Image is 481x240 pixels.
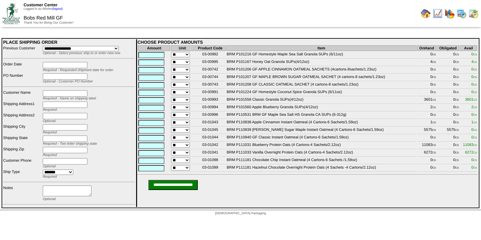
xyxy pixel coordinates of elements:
[226,135,417,142] td: BRM P110940 GF Classic Instant Oatmeal (4 Cartons-6 Sachets/1.59oz)
[473,144,477,147] span: CS
[432,151,436,154] span: CS
[3,158,42,169] td: Customer Phone
[195,104,226,111] td: 03-00994
[195,135,226,142] td: 03-01044
[417,135,436,142] td: 0
[195,112,226,119] td: 03-00996
[3,101,42,112] td: Shipping Address1
[195,45,226,51] th: Product Code
[417,165,436,172] td: 0
[455,114,459,116] span: CS
[226,45,417,51] th: Item
[226,89,417,96] td: BRM P101224 GF Homestyle Coconut Spice Granola SUPs (6/11oz)
[455,61,459,64] span: CS
[24,7,63,11] span: Logged in as Afisher
[195,89,226,96] td: 03-00991
[465,97,477,102] span: 3601
[195,120,226,126] td: 03-01043
[432,98,436,101] span: CS
[473,53,477,56] span: CS
[437,45,459,51] th: Obligated
[471,52,477,56] span: 0
[417,97,436,104] td: 3601
[226,97,417,104] td: BRM P101558 Classic Granola SUPs(4/12oz)
[473,68,477,71] span: CS
[417,127,436,134] td: 5575
[417,157,436,164] td: 0
[471,120,477,124] span: 1
[455,91,459,94] span: CS
[432,136,436,139] span: CS
[473,91,477,94] span: CS
[432,114,436,116] span: CS
[226,104,417,111] td: BRM P101560 Apple Blueberry Granola SUPs(4/12oz)
[417,142,436,149] td: 11083
[3,90,42,101] td: Customer Name
[3,113,42,123] td: Shipping Address2
[432,144,436,147] span: CS
[43,142,97,146] span: Required - Two letter shipping state
[3,185,42,201] td: Notes
[463,142,477,147] span: 11083
[473,136,477,139] span: CS
[43,131,57,134] span: Required
[456,8,467,19] img: calendarprod.gif
[455,76,459,79] span: CS
[437,67,459,74] td: 0
[437,104,459,111] td: 0
[471,75,477,79] span: 0
[195,82,226,89] td: 03-00743
[437,150,459,157] td: 0
[471,112,477,117] span: 0
[52,7,63,11] a: (logout)
[3,169,42,179] td: Ship Type
[226,74,417,81] td: BRM P101207 GF MAPLE BROWN SUGAR OATMEAL SACHET (4 cartons-8 sachets/1.23oz)
[455,159,459,162] span: CS
[437,142,459,149] td: 0
[471,105,477,109] span: 2
[43,165,56,168] span: Optional
[195,52,226,59] td: 03-00992
[473,166,477,169] span: CS
[468,8,478,19] img: calendarinout.gif
[195,67,226,74] td: 03-00742
[417,74,436,81] td: 0
[226,82,417,89] td: BRM P101208 GF CLASSIC OATMEAL SACHET (4 cartons-8 sachets/1.23oz)
[417,67,436,74] td: 0
[473,83,477,86] span: CS
[195,127,226,134] td: 03-01045
[3,147,42,157] td: Shipping Zip
[43,153,57,157] span: Required
[437,74,459,81] td: 0
[437,82,459,89] td: 0
[43,175,57,179] span: Required
[226,127,417,134] td: BRM P110939 [PERSON_NAME] Sugar Maple Instant Oatmeal (4 Cartons-6 Sachets/1.59oz)
[24,21,74,25] span: Thank You for Being Our Customer!
[195,97,226,104] td: 03-00993
[473,121,477,124] span: CS
[455,68,459,71] span: CS
[417,52,436,59] td: 0
[455,166,459,169] span: CS
[455,144,459,147] span: CS
[432,129,436,131] span: CS
[43,108,57,112] span: Required
[432,68,436,71] span: CS
[432,61,436,64] span: CS
[432,53,436,56] span: CS
[455,151,459,154] span: CS
[3,3,20,24] img: ZoRoCo_Logo(Green%26Foil)%20jpg.webp
[437,135,459,142] td: 0
[24,3,58,7] span: Customer Center
[195,165,226,172] td: 03-01099
[24,15,63,21] span: Bobs Red Mill GF
[455,129,459,131] span: CS
[43,119,56,123] span: Optional
[421,8,431,19] img: home.gif
[473,61,477,64] span: CS
[455,83,459,86] span: CS
[432,159,436,162] span: CS
[455,136,459,139] span: CS
[471,82,477,87] span: 0
[226,67,417,74] td: BRM P101206 GF APPLE CINNAMON OATMEAL SACHETS (4cartons-8sachets/1.23oz)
